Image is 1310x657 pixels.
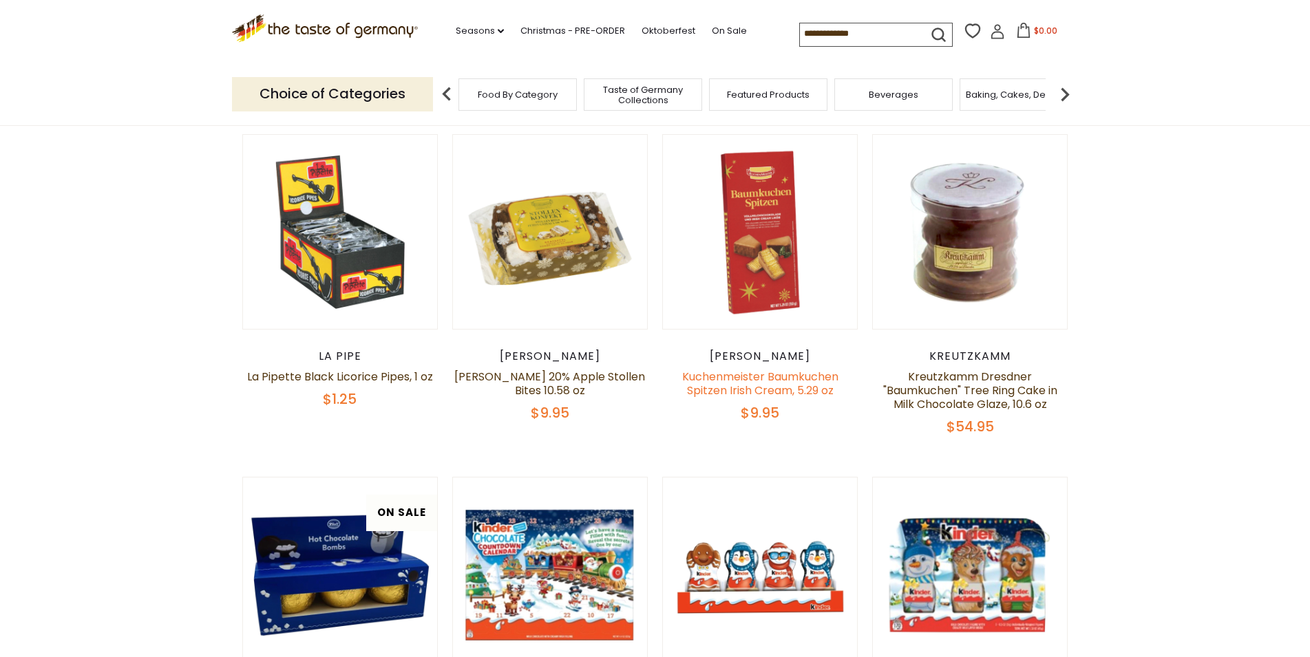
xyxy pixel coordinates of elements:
[323,389,357,409] span: $1.25
[873,135,1068,330] img: Kreutzkamm Dresdner "Baumkuchen" Tree Ring Cake in Milk Chocolate Glaze, 10.6 oz
[883,369,1057,412] a: Kreutzkamm Dresdner "Baumkuchen" Tree Ring Cake in Milk Chocolate Glaze, 10.6 oz
[232,77,433,111] p: Choice of Categories
[1051,80,1079,108] img: next arrow
[727,89,810,100] a: Featured Products
[682,369,838,398] a: Kuchenmeister Baumkuchen Spitzen Irish Cream, 5.29 oz
[247,369,433,385] a: La Pipette Black Licorice Pipes, 1 oz
[872,349,1068,363] div: Kreutzkamm
[662,349,858,363] div: [PERSON_NAME]
[452,349,648,363] div: [PERSON_NAME]
[453,135,648,330] img: Kuchenmeister 20% Apple Stollen Bites 10.58 oz
[869,89,918,100] a: Beverages
[741,403,779,422] span: $9.95
[1008,23,1066,43] button: $0.00
[1034,25,1057,36] span: $0.00
[531,403,569,422] span: $9.95
[663,135,858,330] img: Kuchenmeister Baumkuchen Spitzen Irish Cream, 5.29 oz
[433,80,461,108] img: previous arrow
[242,349,439,363] div: La Pipe
[243,135,438,330] img: La Pipette Black Licorice Pipes, 1 oz
[456,23,504,39] a: Seasons
[712,23,747,39] a: On Sale
[642,23,695,39] a: Oktoberfest
[966,89,1073,100] a: Baking, Cakes, Desserts
[947,417,994,436] span: $54.95
[454,369,645,398] a: [PERSON_NAME] 20% Apple Stollen Bites 10.58 oz
[478,89,558,100] a: Food By Category
[520,23,625,39] a: Christmas - PRE-ORDER
[588,85,698,105] a: Taste of Germany Collections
